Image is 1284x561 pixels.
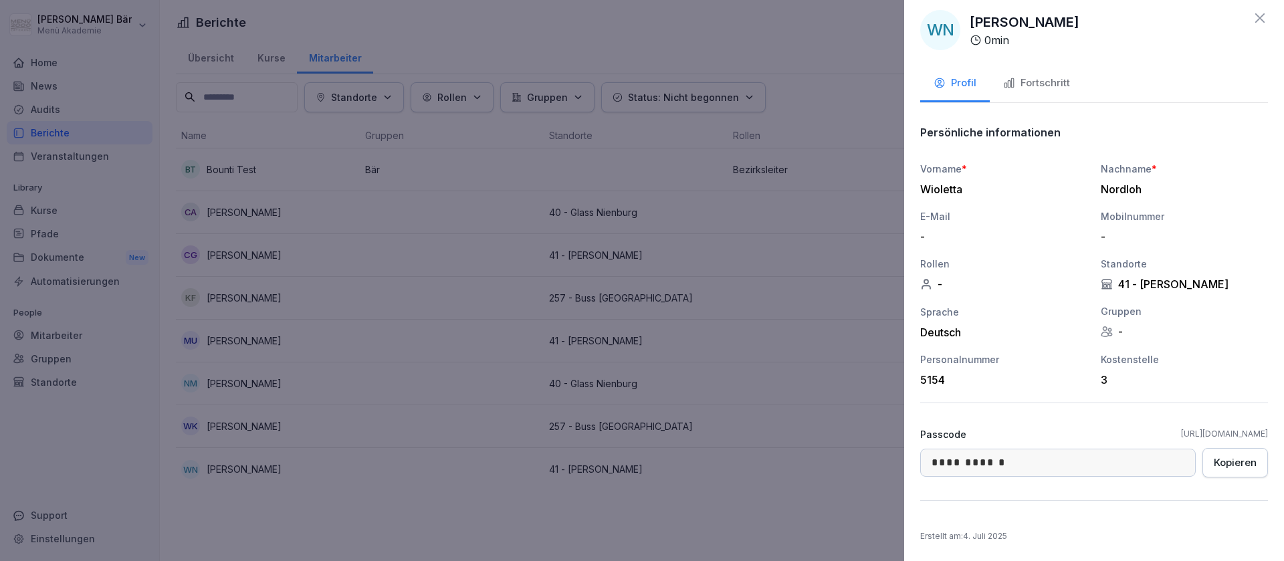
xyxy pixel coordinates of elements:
[1003,76,1070,91] div: Fortschritt
[1101,304,1268,318] div: Gruppen
[920,209,1087,223] div: E-Mail
[1101,325,1268,338] div: -
[920,326,1087,339] div: Deutsch
[920,230,1081,243] div: -
[1101,352,1268,366] div: Kostenstelle
[920,257,1087,271] div: Rollen
[990,66,1083,102] button: Fortschritt
[1101,162,1268,176] div: Nachname
[920,373,1081,386] div: 5154
[920,427,966,441] p: Passcode
[920,277,1087,291] div: -
[1202,448,1268,477] button: Kopieren
[934,76,976,91] div: Profil
[920,66,990,102] button: Profil
[920,305,1087,319] div: Sprache
[1101,209,1268,223] div: Mobilnummer
[1101,277,1268,291] div: 41 - [PERSON_NAME]
[1214,455,1257,470] div: Kopieren
[920,126,1061,139] p: Persönliche informationen
[984,32,1009,48] p: 0 min
[920,10,960,50] div: WN
[970,12,1079,32] p: [PERSON_NAME]
[1101,183,1261,196] div: Nordloh
[920,183,1081,196] div: Wioletta
[1101,373,1261,386] div: 3
[920,352,1087,366] div: Personalnummer
[1181,428,1268,440] a: [URL][DOMAIN_NAME]
[920,530,1268,542] p: Erstellt am : 4. Juli 2025
[920,162,1087,176] div: Vorname
[1101,230,1261,243] div: -
[1101,257,1268,271] div: Standorte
